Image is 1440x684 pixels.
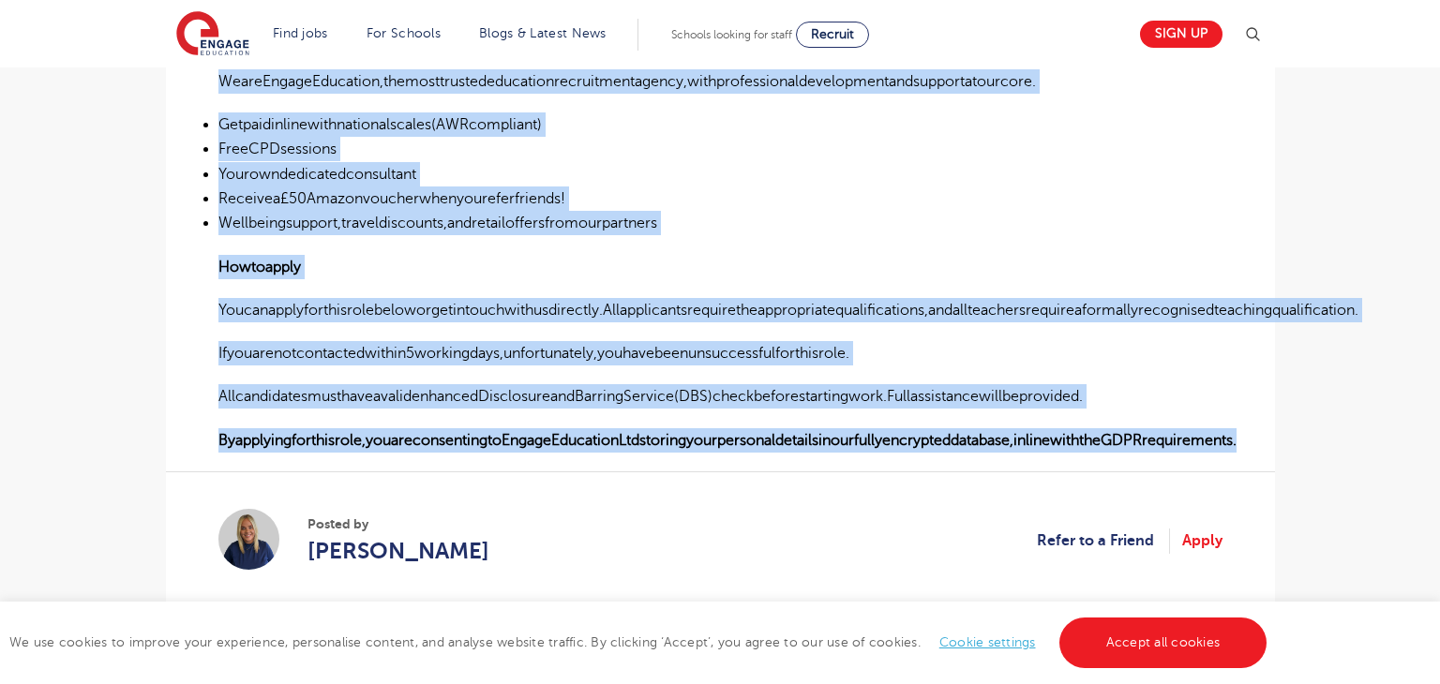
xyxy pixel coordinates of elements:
[218,211,1222,235] li: Wellbeingsupport,traveldiscounts,andretailoffersfromourpartners
[9,635,1271,649] span: We use cookies to improve your experience, personalise content, and analyse website traffic. By c...
[671,28,792,41] span: Schools looking for staff
[1140,21,1222,48] a: Sign up
[176,11,249,58] img: Engage Education
[218,69,1222,94] p: WeareEngageEducation,themosttrustededucationrecruitmentagency,withprofessionaldevelopmentandsuppo...
[1182,528,1222,553] a: Apply
[307,534,489,568] a: [PERSON_NAME]
[479,26,607,40] a: Blogs & Latest News
[218,112,1222,137] li: Getpaidinlinewithnationalscales(AWRcompliant)
[218,162,1222,186] li: Yourowndedicatedconsultant
[273,26,328,40] a: Find jobs
[796,22,869,48] a: Recruit
[218,259,301,275] strong: Howtoapply
[218,341,1222,365] p: Ifyouarenotcontactedwithin5workingdays,unfortunately,youhavebeenunsuccessfulforthisrole.
[218,298,1222,322] p: Youcanapplyforthisrolebeloworgetintouchwithusdirectly.Allapplicantsrequiretheappropriatequalifica...
[811,27,854,41] span: Recruit
[939,635,1036,649] a: Cookie settings
[218,137,1222,161] li: FreeCPDsessions
[218,384,1222,409] p: AllcandidatesmusthaveavalidenhancedDisclosureandBarringService(DBS)checkbeforestartingwork.Fullas...
[1059,617,1267,668] a: Accept all cookies
[218,432,1237,449] strong: Byapplyingforthisrole,youareconsentingtoEngageEducationLtdstoringyourpersonaldetailsinourfullyenc...
[218,186,1222,211] li: Receivea£50Amazonvoucherwhenyoureferfriends!
[1037,528,1170,553] a: Refer to a Friend
[307,514,489,534] span: Posted by
[367,26,441,40] a: For Schools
